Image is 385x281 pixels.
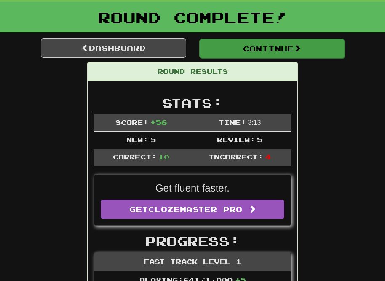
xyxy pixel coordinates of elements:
h1: Round Complete! [3,9,382,26]
span: Time: [219,118,246,126]
span: Correct: [113,153,157,161]
div: Round Results [88,62,297,81]
h2: Progress: [94,234,291,248]
span: Review: [217,135,255,143]
span: Clozemaster Pro [148,205,242,214]
span: + 56 [150,118,167,126]
a: Dashboard [41,38,186,58]
button: Continue [199,39,345,58]
span: 5 [150,135,156,143]
span: 5 [257,135,262,143]
span: Score: [115,118,148,126]
span: 4 [265,153,271,161]
p: Get fluent faster. [101,181,284,195]
span: Incorrect: [209,153,263,161]
h2: Stats: [94,96,291,110]
span: 10 [158,153,169,161]
span: 3 : 13 [248,119,261,126]
div: Fast Track Level 1 [94,253,291,271]
span: New: [126,135,148,143]
a: GetClozemaster Pro [101,200,284,219]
